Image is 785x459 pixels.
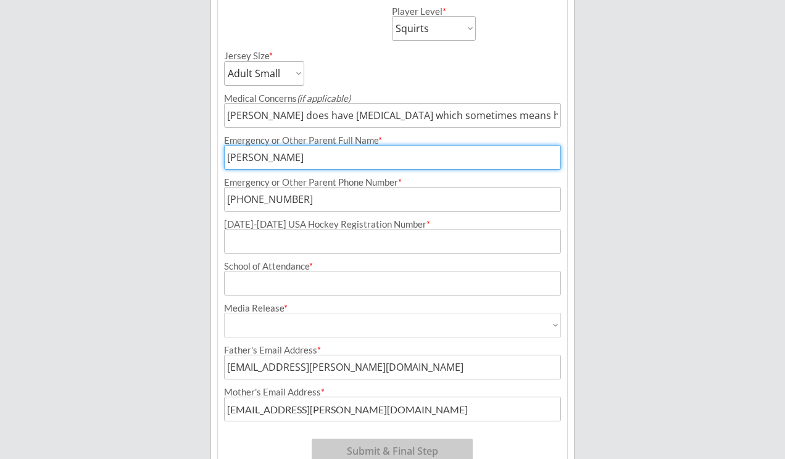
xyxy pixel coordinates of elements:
input: Allergies, injuries, etc. [224,103,561,128]
div: School of Attendance [224,262,561,271]
div: Jersey Size [224,51,288,60]
div: Media Release [224,304,561,313]
div: Medical Concerns [224,94,561,103]
div: Father's Email Address [224,345,561,355]
div: Player Level [392,7,476,16]
em: (if applicable) [297,93,351,104]
div: Mother's Email Address [224,387,561,397]
div: Emergency or Other Parent Phone Number [224,178,561,187]
div: Emergency or Other Parent Full Name [224,136,561,145]
div: [DATE]-[DATE] USA Hockey Registration Number [224,220,561,229]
